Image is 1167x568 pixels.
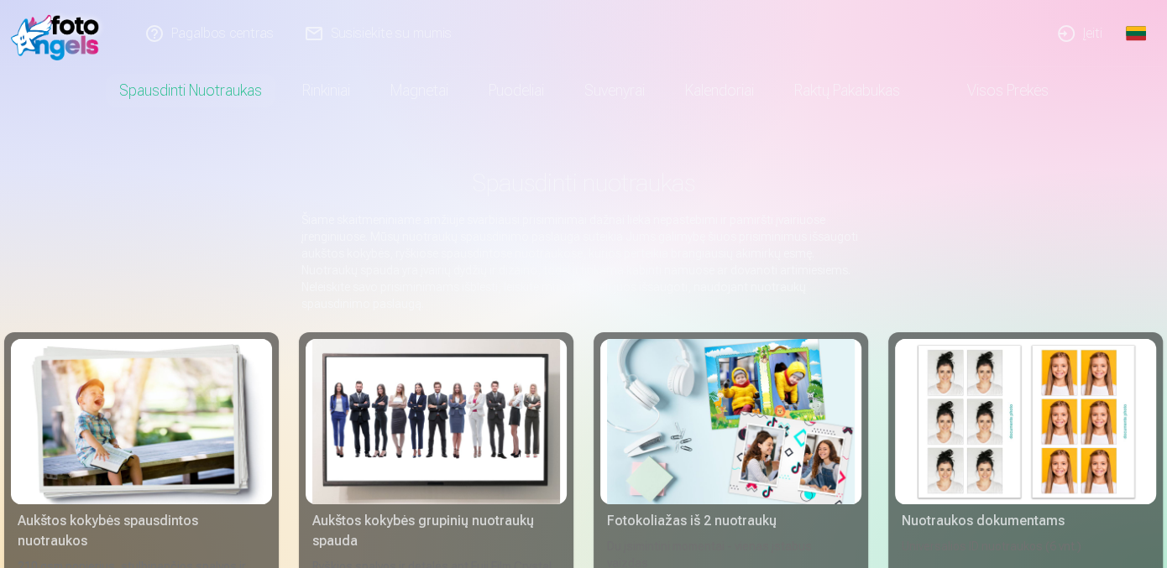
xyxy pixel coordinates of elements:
[607,339,855,504] img: Fotokoliažas iš 2 nuotraukų
[895,511,1156,531] div: Nuotraukos dokumentams
[774,67,920,114] a: Raktų pakabukas
[301,211,866,312] p: Šiame skaitmeniniame amžiuje svarbiausi prisiminimai dažnai lieka nepastebimi ir pamiršti įvairiu...
[306,511,567,551] div: Aukštos kokybės grupinių nuotraukų spauda
[11,7,107,60] img: /fa2
[370,67,468,114] a: Magnetai
[920,67,1069,114] a: Visos prekės
[665,67,774,114] a: Kalendoriai
[468,67,564,114] a: Puodeliai
[18,168,1149,198] h1: Spausdinti nuotraukas
[564,67,665,114] a: Suvenyrai
[11,511,272,551] div: Aukštos kokybės spausdintos nuotraukos
[282,67,370,114] a: Rinkiniai
[600,511,861,531] div: Fotokoliažas iš 2 nuotraukų
[99,67,282,114] a: Spausdinti nuotraukas
[312,339,560,504] img: Aukštos kokybės grupinių nuotraukų spauda
[18,339,265,504] img: Aukštos kokybės spausdintos nuotraukos
[902,339,1149,504] img: Nuotraukos dokumentams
